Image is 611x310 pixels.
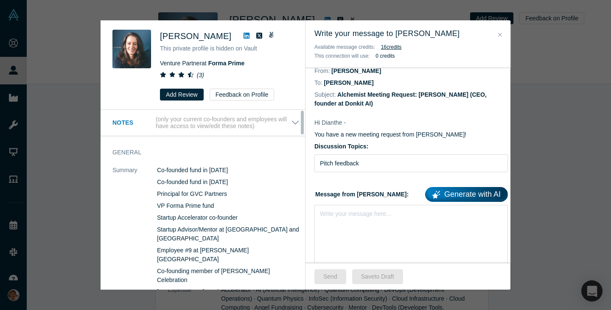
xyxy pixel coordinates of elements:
span: This connection will use: [314,53,370,59]
p: This private profile is hidden on Vault [160,44,293,53]
span: Available message credits: [314,44,375,50]
p: Principal for GVC Partners [157,190,300,198]
p: Co-founded fund in [DATE] [157,166,300,175]
p: Startup Accelerator co-founder [157,213,300,222]
p: [DOMAIN_NAME] survivor [157,288,300,296]
p: (only your current co-founders and employees will have access to view/edit these notes) [156,116,291,130]
img: Dianthe Harris Skurko's Profile Image [112,30,151,68]
dd: [PERSON_NAME] [324,79,373,86]
span: Venture Partner at [160,60,244,67]
dd: Alchemist Meeting Request: [PERSON_NAME] (CEO, founder at Donkit AI) [314,91,487,107]
div: rdw-editor [320,208,502,217]
label: Message from [PERSON_NAME]: [314,184,508,202]
button: Notes (only your current co-founders and employees will have access to view/edit these notes) [112,116,300,130]
button: Saveto Draft [352,269,403,284]
p: VP Forma Prime fund [157,201,300,210]
a: Forma Prime [208,60,245,67]
dt: To: [314,78,322,87]
button: Feedback on Profile [210,89,275,101]
button: Close [496,30,504,40]
p: Hi Dianthe - [314,118,508,127]
i: ( 3 ) [197,72,204,78]
button: 16credits [381,43,402,51]
p: You have a new meeting request from [PERSON_NAME]! [314,130,508,139]
p: Employee #9 at [PERSON_NAME][GEOGRAPHIC_DATA] [157,246,300,264]
a: Generate with AI [425,187,508,202]
h3: General [112,148,288,157]
h3: Write your message to [PERSON_NAME] [314,28,502,39]
b: 0 credits [376,53,395,59]
h3: Notes [112,118,154,127]
dt: Subject: [314,90,336,99]
p: Co-founded fund in [DATE] [157,178,300,187]
span: [PERSON_NAME] [160,31,231,41]
div: rdw-wrapper [314,205,508,264]
button: Add Review [160,89,204,101]
button: Send [314,269,346,284]
p: Startup Advisor/Mentor at [GEOGRAPHIC_DATA] and [GEOGRAPHIC_DATA] [157,225,300,243]
p: Co-founding member of [PERSON_NAME] Celebration [157,267,300,285]
label: Discussion Topics: [314,142,508,151]
dt: From: [314,67,330,75]
dd: [PERSON_NAME] [331,67,381,74]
